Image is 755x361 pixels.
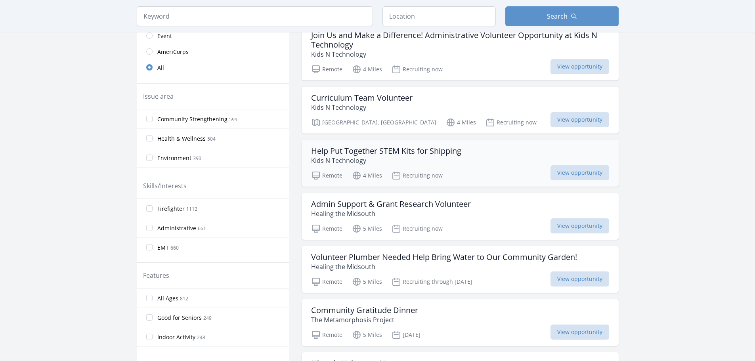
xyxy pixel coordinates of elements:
p: Kids N Technology [311,156,461,165]
p: Kids N Technology [311,103,413,112]
p: Remote [311,330,342,340]
span: EMT [157,244,169,252]
p: Recruiting through [DATE] [392,277,472,287]
p: 5 Miles [352,330,382,340]
span: All Ages [157,294,178,302]
span: Good for Seniors [157,314,202,322]
span: 661 [198,225,206,232]
legend: Issue area [143,92,174,101]
span: View opportunity [550,112,609,127]
p: 4 Miles [446,118,476,127]
span: 812 [180,295,188,302]
p: 4 Miles [352,171,382,180]
span: Firefighter [157,205,185,213]
span: Environment [157,154,191,162]
p: Recruiting now [392,224,443,233]
p: 4 Miles [352,65,382,74]
p: Healing the Midsouth [311,262,577,271]
span: 249 [203,315,212,321]
input: Firefighter 1112 [146,205,153,212]
h3: Volunteer Plumber Needed Help Bring Water to Our Community Garden! [311,252,577,262]
span: Administrative [157,224,196,232]
p: Kids N Technology [311,50,609,59]
p: [DATE] [392,330,421,340]
p: Recruiting now [392,171,443,180]
h3: Help Put Together STEM Kits for Shipping [311,146,461,156]
a: Help Put Together STEM Kits for Shipping Kids N Technology Remote 4 Miles Recruiting now View opp... [302,140,619,187]
p: 5 Miles [352,277,382,287]
legend: Features [143,271,169,280]
h3: Admin Support & Grant Research Volunteer [311,199,471,209]
a: All [137,59,289,75]
input: Indoor Activity 248 [146,334,153,340]
a: Event [137,28,289,44]
h3: Community Gratitude Dinner [311,306,418,315]
span: AmeriCorps [157,48,189,56]
span: Health & Wellness [157,135,206,143]
p: Remote [311,171,342,180]
p: Remote [311,224,342,233]
input: Community Strengthening 599 [146,116,153,122]
a: Volunteer Plumber Needed Help Bring Water to Our Community Garden! Healing the Midsouth Remote 5 ... [302,246,619,293]
p: Healing the Midsouth [311,209,471,218]
input: Location [382,6,496,26]
p: Recruiting now [392,65,443,74]
legend: Skills/Interests [143,181,187,191]
span: Indoor Activity [157,333,195,341]
h3: Join Us and Make a Difference! Administrative Volunteer Opportunity at Kids N Technology [311,31,609,50]
span: View opportunity [550,271,609,287]
span: All [157,64,164,72]
button: Search [505,6,619,26]
p: Recruiting now [485,118,537,127]
input: All Ages 812 [146,295,153,301]
a: Join Us and Make a Difference! Administrative Volunteer Opportunity at Kids N Technology Kids N T... [302,24,619,80]
p: Remote [311,65,342,74]
span: View opportunity [550,59,609,74]
a: Community Gratitude Dinner The Metamorphosis Project Remote 5 Miles [DATE] View opportunity [302,299,619,346]
a: Curriculum Team Volunteer Kids N Technology [GEOGRAPHIC_DATA], [GEOGRAPHIC_DATA] 4 Miles Recruiti... [302,87,619,134]
p: 5 Miles [352,224,382,233]
input: EMT 660 [146,244,153,250]
p: The Metamorphosis Project [311,315,418,325]
span: Search [547,11,568,21]
span: 504 [207,136,216,142]
input: Health & Wellness 504 [146,135,153,141]
span: 248 [197,334,205,341]
a: AmeriCorps [137,44,289,59]
span: Event [157,32,172,40]
input: Environment 390 [146,155,153,161]
span: 599 [229,116,237,123]
span: View opportunity [550,218,609,233]
input: Administrative 661 [146,225,153,231]
input: Keyword [137,6,373,26]
input: Good for Seniors 249 [146,314,153,321]
span: View opportunity [550,325,609,340]
span: 1112 [186,206,197,212]
span: 660 [170,244,179,251]
h3: Curriculum Team Volunteer [311,93,413,103]
span: View opportunity [550,165,609,180]
span: 390 [193,155,201,162]
p: [GEOGRAPHIC_DATA], [GEOGRAPHIC_DATA] [311,118,436,127]
a: Admin Support & Grant Research Volunteer Healing the Midsouth Remote 5 Miles Recruiting now View ... [302,193,619,240]
p: Remote [311,277,342,287]
span: Community Strengthening [157,115,227,123]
